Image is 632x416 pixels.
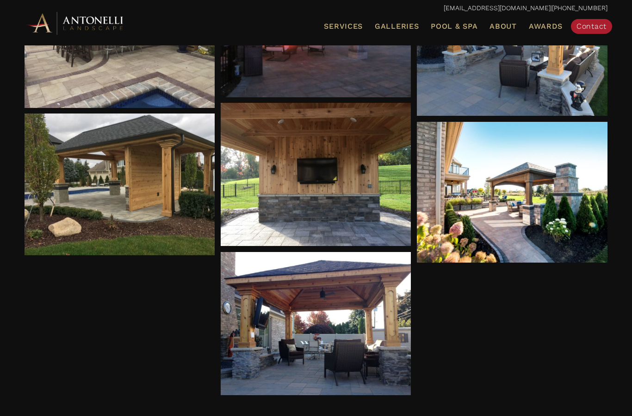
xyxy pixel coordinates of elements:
a: Pool & Spa [427,20,481,32]
a: [PHONE_NUMBER] [552,4,607,12]
span: Pool & Spa [431,22,477,31]
p: | [25,2,607,14]
span: About [489,23,517,30]
a: Galleries [371,20,422,32]
span: Services [324,23,363,30]
a: Services [320,20,366,32]
span: Contact [576,22,607,31]
span: Galleries [375,22,419,31]
a: [EMAIL_ADDRESS][DOMAIN_NAME] [444,4,551,12]
a: Contact [571,19,612,34]
span: Awards [529,22,563,31]
img: Antonelli Horizontal Logo [25,10,126,36]
a: About [486,20,520,32]
a: Awards [525,20,566,32]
